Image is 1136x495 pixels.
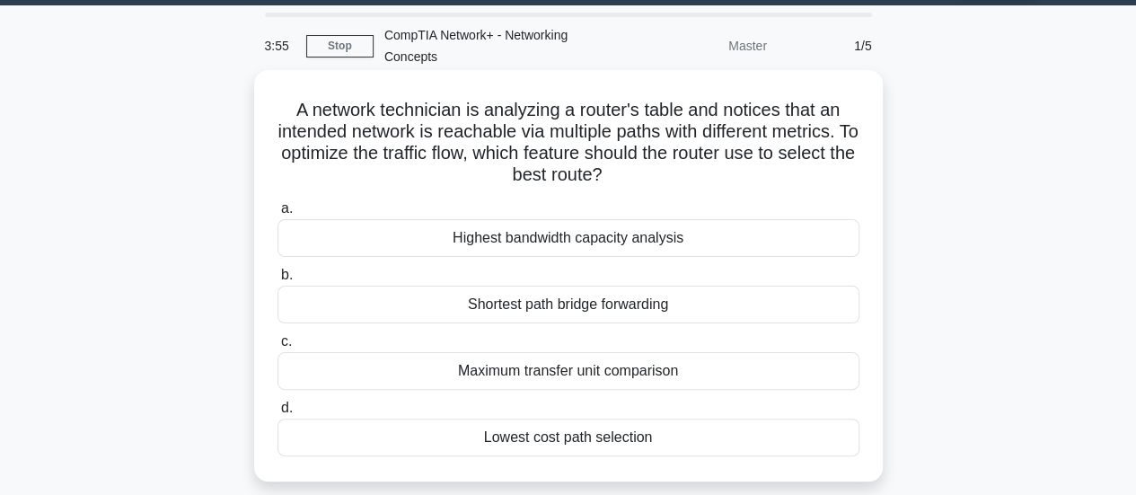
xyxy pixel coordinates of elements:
[277,419,859,456] div: Lowest cost path selection
[277,286,859,323] div: Shortest path bridge forwarding
[281,400,293,415] span: d.
[374,17,621,75] div: CompTIA Network+ - Networking Concepts
[276,99,861,187] h5: A network technician is analyzing a router's table and notices that an intended network is reacha...
[281,200,293,216] span: a.
[281,333,292,349] span: c.
[306,35,374,57] a: Stop
[277,219,859,257] div: Highest bandwidth capacity analysis
[621,28,778,64] div: Master
[281,267,293,282] span: b.
[254,28,306,64] div: 3:55
[778,28,883,64] div: 1/5
[277,352,859,390] div: Maximum transfer unit comparison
